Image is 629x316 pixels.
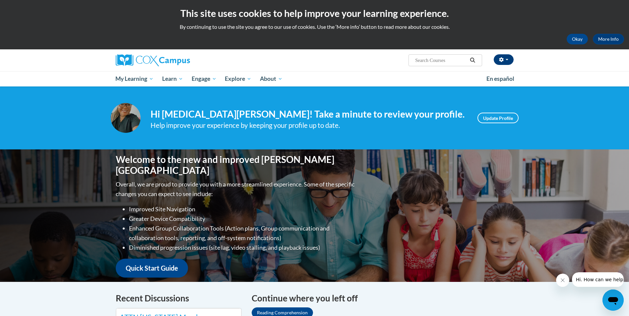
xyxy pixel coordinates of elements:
[151,120,468,131] div: Help improve your experience by keeping your profile up to date.
[260,75,283,83] span: About
[256,71,287,86] a: About
[115,75,154,83] span: My Learning
[129,243,356,252] li: Diminished progression issues (site lag, video stalling, and playback issues)
[116,292,242,305] h4: Recent Discussions
[116,259,188,278] a: Quick Start Guide
[111,103,141,133] img: Profile Image
[494,54,514,65] button: Account Settings
[556,274,569,287] iframe: Close message
[567,34,588,44] button: Okay
[151,109,468,120] h4: Hi [MEDICAL_DATA][PERSON_NAME]! Take a minute to review your profile.
[129,224,356,243] li: Enhanced Group Collaboration Tools (Action plans, Group communication and collaboration tools, re...
[602,290,624,311] iframe: Button to launch messaging window
[187,71,221,86] a: Engage
[225,75,251,83] span: Explore
[129,214,356,224] li: Greater Device Compatibility
[572,272,624,287] iframe: Message from company
[192,75,217,83] span: Engage
[5,7,624,20] h2: This site uses cookies to help improve your learning experience.
[116,180,356,199] p: Overall, we are proud to provide you with a more streamlined experience. Some of the specific cha...
[220,71,256,86] a: Explore
[158,71,187,86] a: Learn
[252,292,514,305] h4: Continue where you left off
[468,56,477,64] button: Search
[129,204,356,214] li: Improved Site Navigation
[477,113,519,123] a: Update Profile
[116,54,242,66] a: Cox Campus
[116,54,190,66] img: Cox Campus
[162,75,183,83] span: Learn
[4,5,54,10] span: Hi. How can we help?
[116,154,356,176] h1: Welcome to the new and improved [PERSON_NAME][GEOGRAPHIC_DATA]
[5,23,624,30] p: By continuing to use the site you agree to our use of cookies. Use the ‘More info’ button to read...
[482,72,519,86] a: En español
[111,71,158,86] a: My Learning
[414,56,468,64] input: Search Courses
[486,75,514,82] span: En español
[593,34,624,44] a: More Info
[106,71,524,86] div: Main menu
